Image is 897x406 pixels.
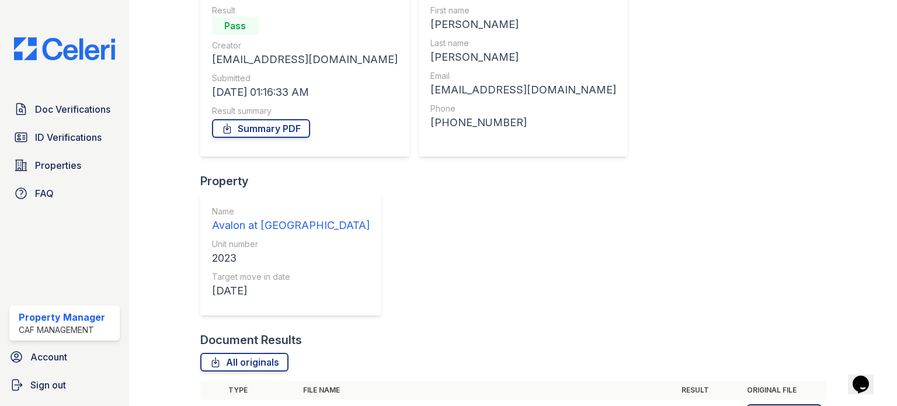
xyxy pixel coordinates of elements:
[35,130,102,144] span: ID Verifications
[212,206,370,217] div: Name
[212,40,398,51] div: Creator
[742,381,826,400] th: Original file
[30,350,67,364] span: Account
[9,182,120,205] a: FAQ
[212,5,398,16] div: Result
[200,353,288,372] a: All originals
[9,154,120,177] a: Properties
[430,114,616,131] div: [PHONE_NUMBER]
[430,5,616,16] div: First name
[19,324,105,336] div: CAF Management
[430,70,616,82] div: Email
[298,381,677,400] th: File name
[212,84,398,100] div: [DATE] 01:16:33 AM
[212,271,370,283] div: Target move in date
[5,345,124,369] a: Account
[9,126,120,149] a: ID Verifications
[212,16,259,35] div: Pass
[212,206,370,234] a: Name Avalon at [GEOGRAPHIC_DATA]
[200,332,302,348] div: Document Results
[430,49,616,65] div: [PERSON_NAME]
[35,158,81,172] span: Properties
[212,217,370,234] div: Avalon at [GEOGRAPHIC_DATA]
[430,82,616,98] div: [EMAIL_ADDRESS][DOMAIN_NAME]
[212,283,370,299] div: [DATE]
[212,238,370,250] div: Unit number
[677,381,742,400] th: Result
[35,186,54,200] span: FAQ
[212,51,398,68] div: [EMAIL_ADDRESS][DOMAIN_NAME]
[430,16,616,33] div: [PERSON_NAME]
[30,378,66,392] span: Sign out
[9,98,120,121] a: Doc Verifications
[212,105,398,117] div: Result summary
[430,37,616,49] div: Last name
[19,310,105,324] div: Property Manager
[848,359,885,394] iframe: chat widget
[35,102,110,116] span: Doc Verifications
[212,250,370,266] div: 2023
[212,119,310,138] a: Summary PDF
[430,103,616,114] div: Phone
[200,173,391,189] div: Property
[224,381,298,400] th: Type
[5,373,124,397] a: Sign out
[212,72,398,84] div: Submitted
[5,37,124,60] img: CE_Logo_Blue-a8612792a0a2168367f1c8372b55b34899dd931a85d93a1a3d3e32e68fde9ad4.png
